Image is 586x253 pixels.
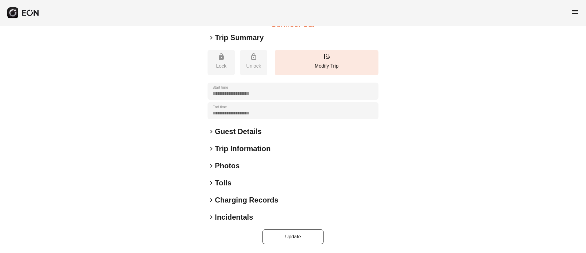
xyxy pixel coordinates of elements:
[278,62,375,70] p: Modify Trip
[215,195,278,205] h2: Charging Records
[215,212,253,222] h2: Incidentals
[215,127,262,136] h2: Guest Details
[271,20,315,28] button: Connect Car
[208,128,215,135] span: keyboard_arrow_right
[208,145,215,152] span: keyboard_arrow_right
[215,33,264,43] h2: Trip Summary
[262,229,324,244] button: Update
[323,53,330,60] span: edit_road
[215,144,271,154] h2: Trip Information
[275,50,378,75] button: Modify Trip
[208,162,215,169] span: keyboard_arrow_right
[208,34,215,41] span: keyboard_arrow_right
[571,8,579,16] span: menu
[208,179,215,187] span: keyboard_arrow_right
[215,178,231,188] h2: Tolls
[208,196,215,204] span: keyboard_arrow_right
[208,214,215,221] span: keyboard_arrow_right
[215,161,240,171] h2: Photos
